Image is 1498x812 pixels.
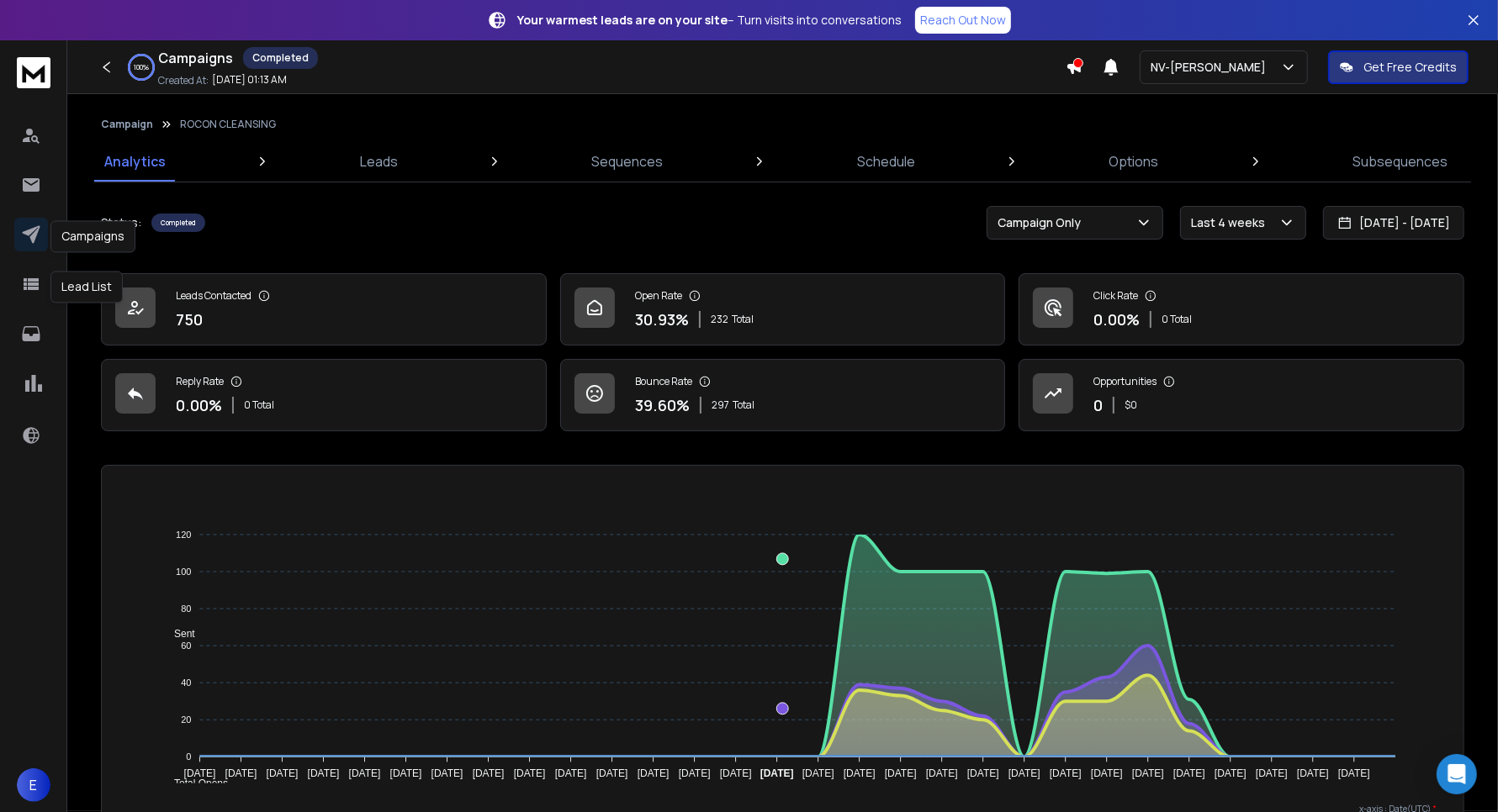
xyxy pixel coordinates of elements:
[183,768,215,780] tspan: [DATE]
[635,375,692,388] p: Bounce Rate
[1352,151,1448,171] p: Subsequences
[181,678,191,688] tspan: 40
[591,151,663,171] p: Sequences
[101,273,547,345] a: Leads Contacted750
[212,73,287,87] p: [DATE] 01:13 AM
[711,313,728,326] span: 232
[1093,308,1140,331] p: 0.00 %
[1151,59,1273,76] p: NV-[PERSON_NAME]
[50,272,123,303] div: Lead List
[1091,768,1123,780] tspan: [DATE]
[679,768,711,780] tspan: [DATE]
[635,308,689,331] p: 30.93 %
[1338,768,1370,780] tspan: [DATE]
[176,567,191,577] tspan: 100
[847,141,925,182] a: Schedule
[1342,141,1458,182] a: Subsequences
[350,141,408,182] a: Leads
[176,308,203,331] p: 750
[473,768,505,780] tspan: [DATE]
[181,604,191,614] tspan: 80
[17,768,50,802] button: E
[998,214,1088,231] p: Campaign Only
[158,74,209,87] p: Created At:
[176,289,251,303] p: Leads Contacted
[802,768,834,780] tspan: [DATE]
[101,214,141,231] p: Status:
[635,393,690,417] p: 39.60 %
[1323,206,1464,240] button: [DATE] - [DATE]
[17,57,50,88] img: logo
[1162,313,1192,326] p: 0 Total
[926,768,958,780] tspan: [DATE]
[243,47,318,69] div: Completed
[1050,768,1082,780] tspan: [DATE]
[134,62,149,72] p: 100 %
[514,768,546,780] tspan: [DATE]
[186,751,191,762] tspan: 0
[1019,359,1464,431] a: Opportunities0$0
[1363,59,1457,76] p: Get Free Credits
[176,393,222,417] p: 0.00 %
[1256,768,1288,780] tspan: [DATE]
[244,398,274,412] p: 0 Total
[733,398,754,412] span: Total
[1125,398,1137,412] p: $ 0
[560,273,1006,345] a: Open Rate30.93%232Total
[1008,768,1040,780] tspan: [DATE]
[596,768,628,780] tspan: [DATE]
[517,12,902,29] p: – Turn visits into conversations
[635,289,682,303] p: Open Rate
[1019,273,1464,345] a: Click Rate0.00%0 Total
[1191,214,1272,231] p: Last 4 weeks
[1093,289,1138,303] p: Click Rate
[176,375,224,388] p: Reply Rate
[920,12,1006,29] p: Reach Out Now
[844,768,876,780] tspan: [DATE]
[101,359,547,431] a: Reply Rate0.00%0 Total
[732,313,754,326] span: Total
[1109,151,1158,171] p: Options
[885,768,917,780] tspan: [DATE]
[101,118,153,131] button: Campaign
[560,359,1006,431] a: Bounce Rate39.60%297Total
[760,768,794,780] tspan: [DATE]
[151,214,205,232] div: Completed
[712,398,729,412] span: 297
[431,768,463,780] tspan: [DATE]
[158,48,233,68] h1: Campaigns
[517,12,728,28] strong: Your warmest leads are on your site
[1093,393,1103,417] p: 0
[857,151,915,171] p: Schedule
[967,768,999,780] tspan: [DATE]
[161,628,195,640] span: Sent
[1132,768,1164,780] tspan: [DATE]
[1093,375,1157,388] p: Opportunities
[1328,50,1469,84] button: Get Free Credits
[555,768,587,780] tspan: [DATE]
[94,141,176,182] a: Analytics
[267,768,299,780] tspan: [DATE]
[50,221,135,253] div: Campaigns
[1173,768,1205,780] tspan: [DATE]
[225,768,257,780] tspan: [DATE]
[349,768,381,780] tspan: [DATE]
[180,118,276,131] p: ROCON CLEANSING
[581,141,673,182] a: Sequences
[720,768,752,780] tspan: [DATE]
[308,768,340,780] tspan: [DATE]
[1098,141,1168,182] a: Options
[1215,768,1247,780] tspan: [DATE]
[360,151,398,171] p: Leads
[176,530,191,540] tspan: 120
[638,768,670,780] tspan: [DATE]
[390,768,422,780] tspan: [DATE]
[1437,754,1477,794] div: Open Intercom Messenger
[181,714,191,725] tspan: 20
[1297,768,1329,780] tspan: [DATE]
[181,641,191,651] tspan: 60
[915,7,1011,34] a: Reach Out Now
[104,151,166,171] p: Analytics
